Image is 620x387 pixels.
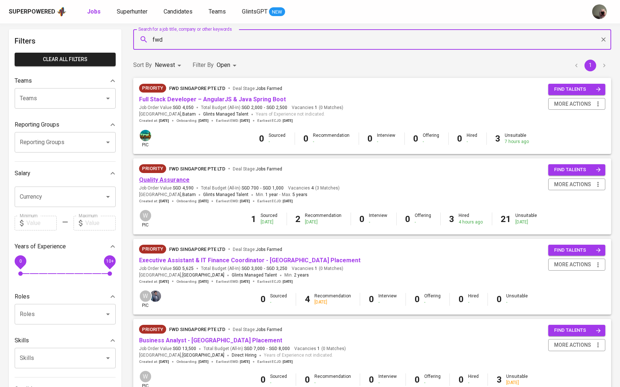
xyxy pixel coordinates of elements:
[266,105,287,111] span: SGD 2,500
[15,242,66,251] p: Years of Experience
[256,111,325,118] span: Years of Experience not indicated.
[103,192,113,202] button: Open
[288,185,340,191] span: Vacancies ( 3 Matches )
[314,293,351,305] div: Recommendation
[251,214,257,224] b: 1
[369,375,374,385] b: 0
[139,209,152,222] div: W
[305,294,310,304] b: 4
[198,118,209,123] span: [DATE]
[139,257,361,264] a: Executive Assistant & IT Finance Coordinator - [GEOGRAPHIC_DATA] Placement
[155,61,175,69] p: Newest
[592,4,607,19] img: aji.muda@glints.com
[266,346,268,352] span: -
[139,96,286,103] a: Full Stack Developer – AngularJS & Java Spring Boot
[139,165,166,172] span: Priority
[256,192,278,197] span: Min.
[378,380,397,386] div: -
[316,346,320,352] span: 1
[548,98,605,110] button: more actions
[173,346,196,352] span: SGD 13,500
[103,353,113,363] button: Open
[15,120,59,129] p: Reporting Groups
[203,112,249,117] span: Glints Managed Talent
[283,279,293,284] span: [DATE]
[266,266,287,272] span: SGD 3,250
[457,134,463,144] b: 0
[139,337,282,344] a: Business Analyst - [GEOGRAPHIC_DATA] Placement
[139,370,152,383] div: W
[9,6,67,17] a: Superpoweredapp logo
[259,134,265,144] b: 0
[467,132,478,145] div: Hired
[15,53,116,66] button: Clear All filters
[314,373,351,386] div: Recommendation
[294,273,309,278] span: 2 years
[270,373,287,386] div: Sourced
[169,166,225,172] span: FWD Singapore Pte Ltd
[284,273,309,278] span: Min.
[242,185,259,191] span: SGD 700
[378,373,397,386] div: Interview
[15,166,116,181] div: Salary
[313,132,350,145] div: Recommendation
[554,85,601,94] span: find talents
[242,266,262,272] span: SGD 3,000
[15,169,30,178] p: Salary
[468,380,479,386] div: -
[209,7,227,16] a: Teams
[270,380,287,386] div: -
[269,8,285,16] span: NEW
[292,105,343,111] span: Vacancies ( 0 Matches )
[270,299,287,305] div: -
[201,105,287,111] span: Total Budget (All-In)
[305,213,342,225] div: Recommendation
[150,290,161,302] img: jhon@glints.com
[216,118,250,123] span: Earliest EMD :
[256,247,282,252] span: Jobs Farmed
[360,214,365,224] b: 0
[506,293,528,305] div: Unsuitable
[15,292,30,301] p: Roles
[406,214,411,224] b: 0
[548,164,605,176] button: find talents
[139,164,166,173] div: New Job received from Demand Team
[139,199,169,204] span: Created at :
[159,279,169,284] span: [DATE]
[139,84,166,92] span: Priority
[459,213,483,225] div: Hired
[496,134,501,144] b: 3
[468,373,479,386] div: Hired
[103,309,113,319] button: Open
[216,199,250,204] span: Earliest EMD :
[554,180,591,189] span: more actions
[240,359,250,364] span: [DATE]
[233,86,282,91] span: Deal Stage :
[233,247,282,252] span: Deal Stage :
[139,279,169,284] span: Created at :
[19,258,22,263] span: 0
[26,216,57,230] input: Value
[423,132,440,145] div: Offering
[377,139,396,145] div: -
[240,118,250,123] span: [DATE]
[242,7,285,16] a: GlintsGPT NEW
[85,216,116,230] input: Value
[377,132,396,145] div: Interview
[516,213,537,225] div: Unsuitable
[193,61,214,69] p: Filter By
[506,373,528,386] div: Unsuitable
[310,185,314,191] span: 4
[415,375,420,385] b: 0
[139,111,196,118] span: [GEOGRAPHIC_DATA] ,
[244,346,265,352] span: SGD 7,000
[256,327,282,332] span: Jobs Farmed
[57,6,67,17] img: app logo
[261,375,266,385] b: 0
[279,191,280,199] span: -
[15,239,116,254] div: Years of Experience
[139,245,166,253] div: New Job received from Demand Team
[283,199,293,204] span: [DATE]
[232,353,257,358] span: Direct Hiring
[264,352,333,359] span: Years of Experience not indicated.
